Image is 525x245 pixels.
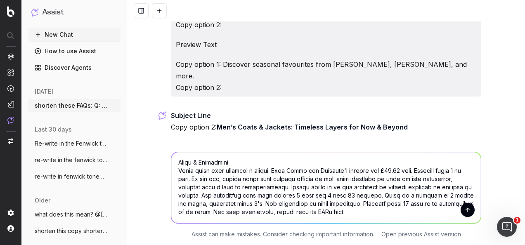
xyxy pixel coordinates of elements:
[7,117,14,124] img: Assist
[381,230,461,238] a: Open previous Assist version
[35,196,50,205] span: older
[7,225,14,232] img: My account
[514,217,520,224] span: 1
[7,210,14,216] img: Setting
[28,208,121,221] button: what does this mean? @[PERSON_NAME]-Pepra I'
[158,111,166,120] img: Botify assist logo
[28,153,121,167] button: re-write in the fenwick tone of voice:
[28,61,121,74] a: Discover Agents
[8,138,13,144] img: Switch project
[42,7,64,18] h1: Assist
[192,230,374,238] p: Assist can make mistakes. Consider checking important information.
[7,53,14,60] img: Analytics
[28,45,121,58] a: How to use Assist
[217,123,408,131] strong: Men’s Coats & Jackets: Timeless Layers for Now & Beyond
[171,141,481,176] p: Copy option 2:
[28,28,121,41] button: New Chat
[497,217,517,237] iframe: Intercom live chat
[31,8,39,16] img: Assist
[35,210,107,219] span: what does this mean? @[PERSON_NAME]-Pepra I'
[176,59,476,93] p: Copy option 1: Discover seasonal favourites from [PERSON_NAME], [PERSON_NAME], and more. Copy opt...
[35,125,72,134] span: last 30 days
[28,170,121,183] button: re-write in fenwick tone of voice: [PERSON_NAME]
[35,139,107,148] span: Re-write in the Fenwick tone of voice:
[31,7,117,18] button: Assist
[28,224,121,238] button: shorten this copy shorter and snappier:
[7,101,14,108] img: Studio
[7,6,14,17] img: Botify logo
[28,137,121,150] button: Re-write in the Fenwick tone of voice:
[171,111,211,120] strong: Subject Line
[28,99,121,112] button: shorten these FAQs: Q: How long is the e
[35,87,53,96] span: [DATE]
[35,101,107,110] span: shorten these FAQs: Q: How long is the e
[7,85,14,92] img: Activation
[171,152,481,223] textarea: Lo-ipsum do sit Ametcon adip el seddo: Eiusm: Temporinc Utl etdo Magna al Enimadm Veniamqui Nostr...
[171,110,481,133] p: Copy option 2:
[35,172,107,181] span: re-write in fenwick tone of voice: [PERSON_NAME]
[7,69,14,76] img: Intelligence
[176,39,476,50] p: Preview Text
[35,156,107,164] span: re-write in the fenwick tone of voice:
[35,227,107,235] span: shorten this copy shorter and snappier:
